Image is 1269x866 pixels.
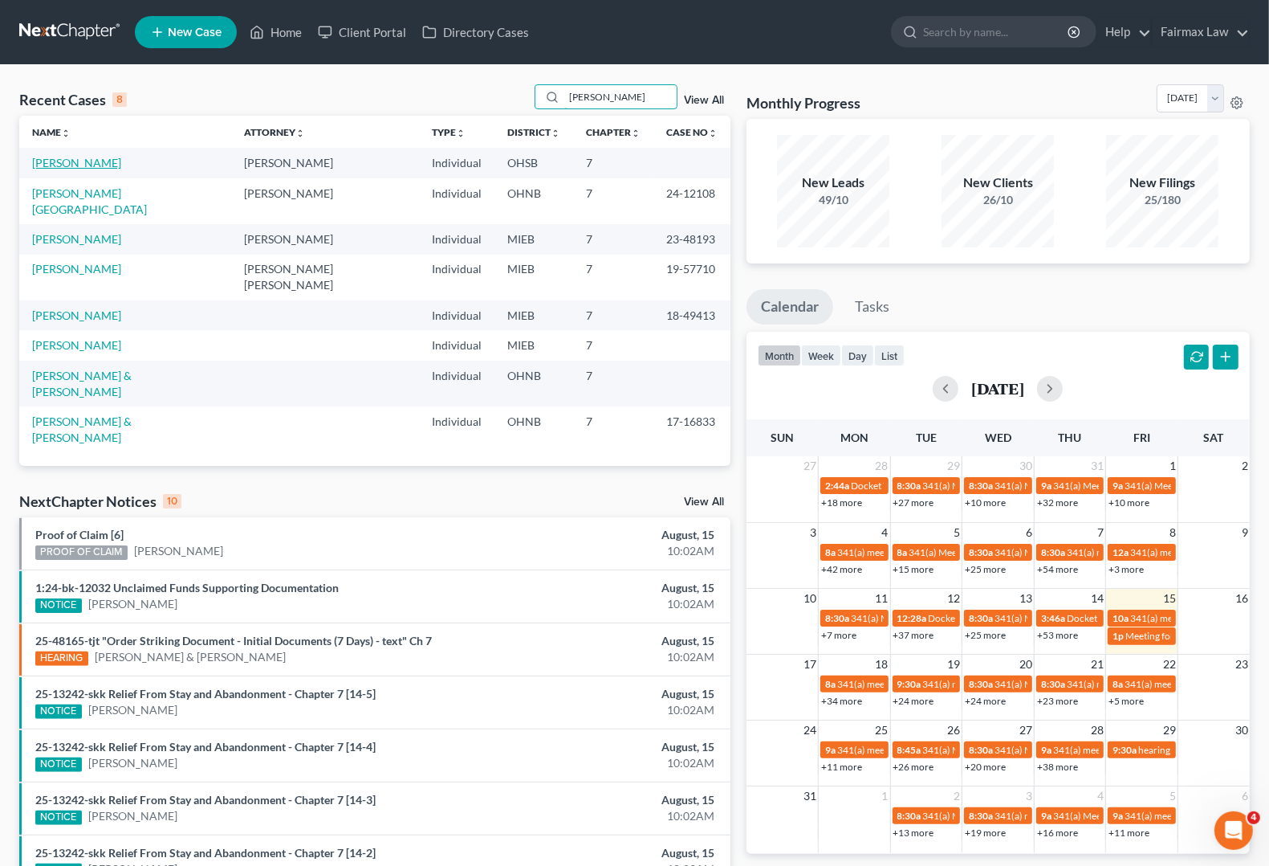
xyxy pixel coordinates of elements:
td: 7 [573,300,653,330]
a: Typeunfold_more [432,126,466,138]
a: +26 more [893,761,934,773]
a: [PERSON_NAME][GEOGRAPHIC_DATA] [32,186,147,216]
i: unfold_more [631,129,641,138]
span: 13 [1018,589,1034,608]
a: [PERSON_NAME] [134,543,223,559]
span: 28 [1089,721,1105,740]
a: [PERSON_NAME] [32,308,121,322]
span: 341(a) meeting for [PERSON_NAME] [1053,744,1208,756]
a: +11 more [1108,827,1149,839]
input: Search by name... [564,85,677,108]
span: 341(a) Meeting of Creditors for [PERSON_NAME] [1053,810,1261,822]
span: 341(a) meeting for [PERSON_NAME] [837,744,992,756]
a: +10 more [965,496,1006,509]
div: August, 15 [498,527,714,543]
span: 8:30a [969,546,993,558]
span: 4 [1247,811,1260,824]
span: 9a [825,744,836,756]
span: 29 [1161,721,1177,740]
span: Docket Text: for [PERSON_NAME] [929,612,1072,624]
a: [PERSON_NAME] & [PERSON_NAME] [32,415,132,444]
i: unfold_more [708,129,718,138]
i: unfold_more [295,129,305,138]
span: 3 [808,523,818,542]
a: Districtunfold_more [507,126,560,138]
a: Help [1097,18,1151,47]
span: 10a [1112,612,1129,624]
div: NextChapter Notices [19,492,181,511]
a: +24 more [965,695,1006,707]
td: MIEB [494,300,573,330]
span: 14 [1089,589,1105,608]
div: 26/10 [942,192,1054,208]
td: OHNB [494,406,573,452]
span: Meeting for [PERSON_NAME] [1125,630,1251,642]
a: [PERSON_NAME] [88,808,177,824]
span: Sun [771,431,794,444]
h3: Monthly Progress [746,93,860,112]
span: 9a [1112,810,1123,822]
a: [PERSON_NAME] [88,596,177,612]
a: +25 more [965,629,1006,641]
span: 8:30a [969,744,993,756]
span: 9a [1041,810,1051,822]
div: 10:02AM [498,755,714,771]
a: +19 more [965,827,1006,839]
a: +24 more [893,695,934,707]
span: Sat [1204,431,1224,444]
div: NOTICE [35,758,82,772]
div: August, 15 [498,739,714,755]
td: 7 [573,178,653,224]
span: 7 [1096,523,1105,542]
span: 9 [1240,523,1250,542]
button: month [758,345,801,366]
td: [PERSON_NAME] [231,224,419,254]
a: [PERSON_NAME] [32,338,121,352]
button: list [874,345,905,366]
td: 18-49413 [653,300,730,330]
span: hearing for [PERSON_NAME] [1138,744,1262,756]
a: +10 more [1108,496,1149,509]
td: Individual [419,148,494,178]
div: New Filings [1106,174,1218,192]
span: 8:30a [969,612,993,624]
span: 8:30a [969,480,993,492]
span: 12:28a [897,612,927,624]
span: 1p [1112,630,1124,642]
td: Individual [419,300,494,330]
span: 341(a) meeting for [PERSON_NAME] [923,678,1078,690]
span: 8:45a [897,744,921,756]
td: Individual [419,330,494,360]
td: MIEB [494,330,573,360]
span: 22 [1161,655,1177,674]
a: Fairmax Law [1153,18,1249,47]
a: +38 more [1037,761,1078,773]
a: Chapterunfold_more [586,126,641,138]
span: 6 [1240,786,1250,806]
div: PROOF OF CLAIM [35,545,128,560]
span: 17 [802,655,818,674]
span: Wed [985,431,1011,444]
iframe: Intercom live chat [1214,811,1253,850]
a: +16 more [1037,827,1078,839]
i: unfold_more [551,129,560,138]
span: 18 [874,655,890,674]
span: 341(a) Meeting for [PERSON_NAME] [994,546,1150,558]
span: 341(a) meeting for [PERSON_NAME] [837,546,992,558]
td: 7 [573,361,653,406]
a: +5 more [1108,695,1144,707]
span: Docket Text: for [PERSON_NAME] [1067,612,1210,624]
td: 17-16833 [653,406,730,452]
td: 19-57710 [653,255,730,300]
div: 10:02AM [498,596,714,612]
div: 10 [163,494,181,509]
span: 11 [874,589,890,608]
span: 2 [952,786,962,806]
input: Search by name... [923,17,1070,47]
a: Calendar [746,289,833,325]
span: 341(a) Meeting for [PERSON_NAME] and [PERSON_NAME] [994,612,1245,624]
span: 8:30a [897,810,921,822]
span: 2 [1240,456,1250,476]
td: Individual [419,255,494,300]
span: 9:30a [897,678,921,690]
